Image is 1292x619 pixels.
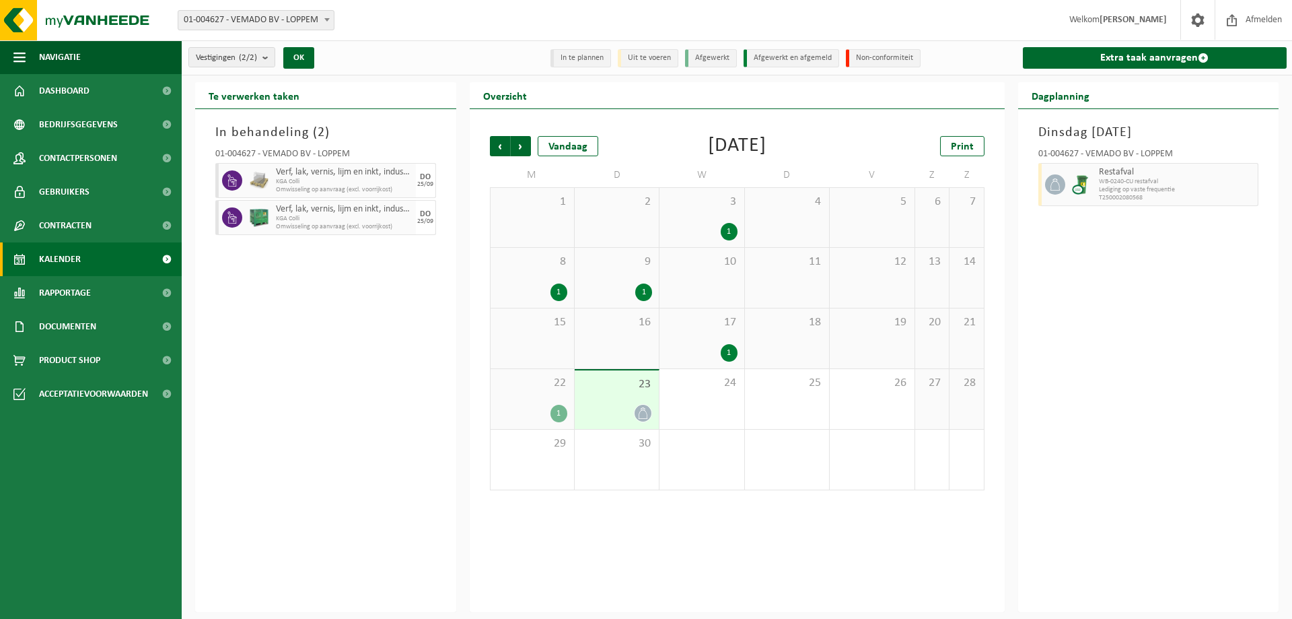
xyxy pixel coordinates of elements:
span: Product Shop [39,344,100,377]
h3: In behandeling ( ) [215,123,436,143]
div: 01-004627 - VEMADO BV - LOPPEM [215,150,436,163]
span: 3 [666,195,737,209]
h2: Overzicht [470,82,540,108]
td: M [490,163,575,187]
li: Afgewerkt [685,49,737,67]
span: Lediging op vaste frequentie [1099,186,1255,194]
span: 28 [956,376,976,391]
span: 26 [836,376,907,391]
td: Z [949,163,984,187]
span: Rapportage [39,276,91,310]
span: 2 [318,126,325,139]
span: Documenten [39,310,96,344]
div: 1 [550,284,567,301]
div: 01-004627 - VEMADO BV - LOPPEM [1038,150,1259,163]
span: T250002080568 [1099,194,1255,202]
span: 4 [752,195,822,209]
div: 1 [635,284,652,301]
strong: [PERSON_NAME] [1100,15,1167,25]
div: 1 [550,405,567,422]
span: Vorige [490,136,510,156]
td: D [745,163,830,187]
span: Acceptatievoorwaarden [39,377,148,411]
li: Uit te voeren [618,49,678,67]
h3: Dinsdag [DATE] [1038,123,1259,143]
img: PB-HB-1400-HPE-GN-01 [249,207,269,228]
span: Kalender [39,242,81,276]
span: Verf, lak, vernis, lijm en inkt, industrieel in kleinverpakking [276,167,412,178]
span: Dashboard [39,74,89,108]
td: Z [915,163,949,187]
span: 11 [752,255,822,269]
div: DO [420,173,431,181]
span: Verf, lak, vernis, lijm en inkt, industrieel in kleinverpakking [276,204,412,215]
span: Restafval [1099,167,1255,178]
span: Vestigingen [196,48,257,68]
span: 7 [956,195,976,209]
div: 1 [721,344,738,362]
span: 8 [497,255,567,269]
span: 19 [836,315,907,330]
span: Omwisseling op aanvraag (excl. voorrijkost) [276,223,412,231]
count: (2/2) [239,53,257,62]
span: 21 [956,315,976,330]
span: 30 [581,436,652,451]
div: 25/09 [417,218,433,225]
span: 17 [666,315,737,330]
button: Vestigingen(2/2) [188,47,275,67]
span: 15 [497,315,567,330]
td: D [575,163,659,187]
span: 16 [581,315,652,330]
span: 22 [497,376,567,391]
span: 24 [666,376,737,391]
span: WB-0240-CU restafval [1099,178,1255,186]
span: 13 [922,255,942,269]
img: LP-PA-00000-WDN-11 [249,170,269,191]
span: Contactpersonen [39,141,117,175]
div: 25/09 [417,181,433,188]
span: Bedrijfsgegevens [39,108,118,141]
span: 10 [666,255,737,269]
span: 2 [581,195,652,209]
button: OK [283,47,314,69]
span: 12 [836,255,907,269]
span: Gebruikers [39,175,89,209]
li: In te plannen [550,49,611,67]
span: 20 [922,315,942,330]
span: 23 [581,377,652,392]
span: 25 [752,376,822,391]
span: 18 [752,315,822,330]
span: 1 [497,195,567,209]
span: 14 [956,255,976,269]
img: WB-0240-CU [1072,174,1092,195]
span: Print [951,141,974,152]
div: [DATE] [708,136,766,156]
span: 9 [581,255,652,269]
span: 29 [497,436,567,451]
span: 6 [922,195,942,209]
span: Navigatie [39,40,81,74]
span: 01-004627 - VEMADO BV - LOPPEM [178,11,334,30]
div: Vandaag [538,136,598,156]
span: Volgende [511,136,531,156]
span: Contracten [39,209,92,242]
li: Non-conformiteit [846,49,921,67]
span: Omwisseling op aanvraag (excl. voorrijkost) [276,186,412,194]
a: Print [940,136,984,156]
span: KGA Colli [276,215,412,223]
span: KGA Colli [276,178,412,186]
td: V [830,163,914,187]
span: 5 [836,195,907,209]
td: W [659,163,744,187]
h2: Te verwerken taken [195,82,313,108]
div: 1 [721,223,738,240]
span: 01-004627 - VEMADO BV - LOPPEM [178,10,334,30]
li: Afgewerkt en afgemeld [744,49,839,67]
a: Extra taak aanvragen [1023,47,1287,69]
h2: Dagplanning [1018,82,1103,108]
span: 27 [922,376,942,391]
div: DO [420,210,431,218]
